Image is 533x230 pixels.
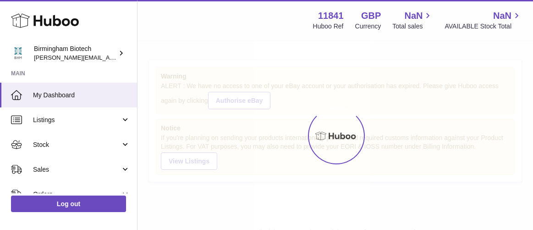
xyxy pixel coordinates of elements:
[361,10,381,22] strong: GBP
[392,10,433,31] a: NaN Total sales
[33,140,121,149] span: Stock
[11,46,25,60] img: m.hsu@birminghambiotech.co.uk
[493,10,511,22] span: NaN
[318,10,344,22] strong: 11841
[33,190,121,199] span: Orders
[445,10,522,31] a: NaN AVAILABLE Stock Total
[392,22,433,31] span: Total sales
[33,165,121,174] span: Sales
[404,10,423,22] span: NaN
[33,91,130,100] span: My Dashboard
[33,116,121,124] span: Listings
[34,45,116,62] div: Birmingham Biotech
[313,22,344,31] div: Huboo Ref
[355,22,381,31] div: Currency
[34,54,184,61] span: [PERSON_NAME][EMAIL_ADDRESS][DOMAIN_NAME]
[445,22,522,31] span: AVAILABLE Stock Total
[11,196,126,212] a: Log out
